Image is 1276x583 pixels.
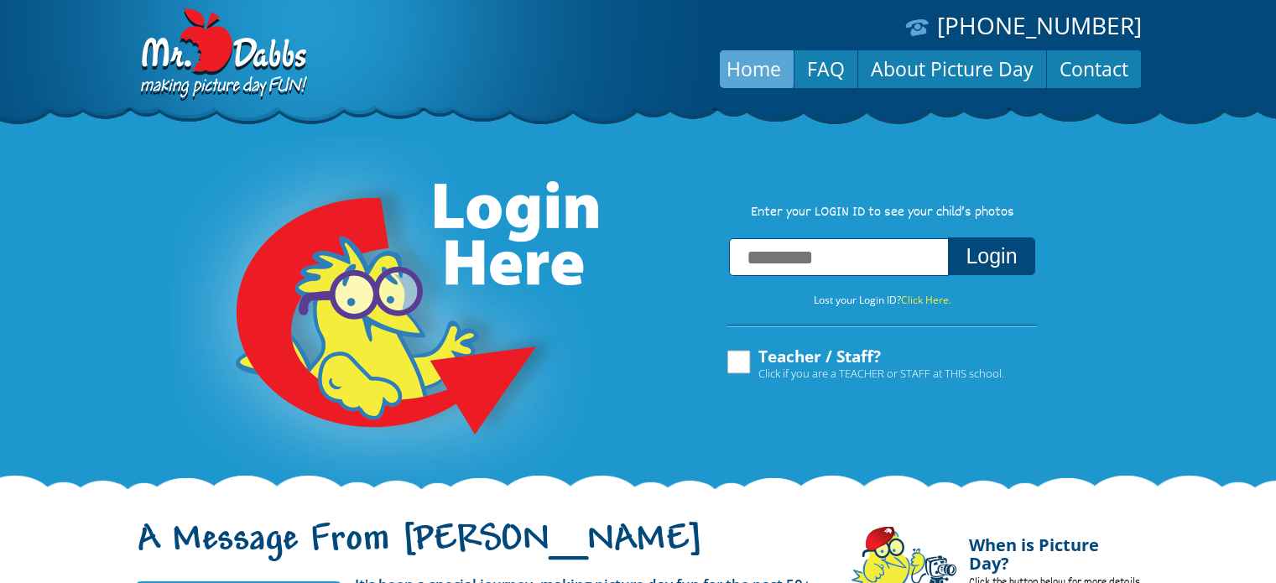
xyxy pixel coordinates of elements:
[725,348,1004,380] label: Teacher / Staff?
[1047,49,1141,89] a: Contact
[135,8,310,102] img: Dabbs Company
[714,49,794,89] a: Home
[794,49,857,89] a: FAQ
[948,237,1034,275] button: Login
[937,9,1142,41] a: [PHONE_NUMBER]
[172,138,602,491] img: Login Here
[711,291,1055,310] p: Lost your Login ID?
[969,526,1142,573] h4: When is Picture Day?
[711,204,1055,222] p: Enter your LOGIN ID to see your child’s photos
[135,533,826,568] h1: A Message From [PERSON_NAME]
[858,49,1046,89] a: About Picture Day
[758,365,1004,382] span: Click if you are a TEACHER or STAFF at THIS school.
[901,293,951,307] a: Click Here.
